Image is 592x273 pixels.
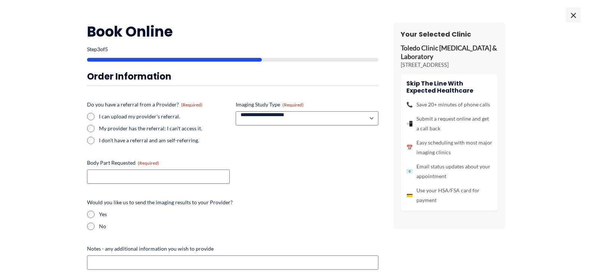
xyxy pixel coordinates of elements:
[401,61,498,69] p: [STREET_ADDRESS]
[406,186,492,205] li: Use your HSA/FSA card for payment
[87,245,378,252] label: Notes - any additional information you wish to provide
[406,100,413,109] span: 📞
[97,46,100,52] span: 3
[87,47,378,52] p: Step of
[99,223,378,230] label: No
[99,113,230,120] label: I can upload my provider's referral.
[87,159,230,167] label: Body Part Requested
[406,119,413,128] span: 📲
[87,71,378,82] h3: Order Information
[99,125,230,132] label: My provider has the referral; I can't access it.
[406,138,492,157] li: Easy scheduling with most major imaging clinics
[401,30,498,38] h3: Your Selected Clinic
[138,160,159,166] span: (Required)
[406,114,492,133] li: Submit a request online and get a call back
[406,162,492,181] li: Email status updates about your appointment
[406,167,413,176] span: 📧
[566,7,581,22] span: ×
[401,44,498,61] p: Toledo Clinic [MEDICAL_DATA] & Laboratory
[87,101,202,108] legend: Do you have a referral from a Provider?
[406,80,492,94] h4: Skip the line with Expected Healthcare
[406,100,492,109] li: Save 20+ minutes of phone calls
[236,101,378,108] label: Imaging Study Type
[105,46,108,52] span: 5
[282,102,304,108] span: (Required)
[406,143,413,152] span: 📅
[99,211,378,218] label: Yes
[87,199,233,206] legend: Would you like us to send the imaging results to your Provider?
[99,137,230,144] label: I don't have a referral and am self-referring.
[181,102,202,108] span: (Required)
[406,190,413,200] span: 💳
[87,22,378,41] h2: Book Online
